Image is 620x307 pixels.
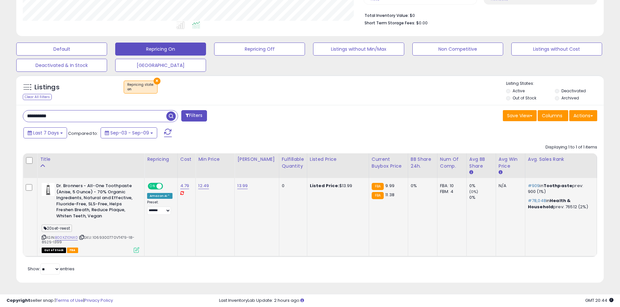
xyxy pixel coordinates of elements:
button: Filters [181,110,207,122]
button: Repricing Off [214,43,305,56]
strong: Copyright [7,297,30,303]
div: [PERSON_NAME] [237,156,276,163]
div: Repricing [147,156,175,163]
label: Deactivated [561,88,586,94]
span: Show: entries [28,266,75,272]
p: in prev: 76512 (2%) [528,198,592,210]
button: Deactivated & In Stock [16,59,107,72]
a: B00XZ10NX0 [55,235,78,240]
div: N/A [499,183,520,189]
span: 11.38 [385,192,394,198]
button: Listings without Cost [511,43,602,56]
div: Clear All Filters [23,94,52,100]
div: BB Share 24h. [411,156,434,170]
span: | SKU: 1069300770VT479-18-8525-1399 [42,235,134,245]
div: Current Buybox Price [372,156,405,170]
span: Compared to: [68,130,98,136]
span: Columns [542,112,562,119]
button: Sep-03 - Sep-09 [101,127,157,138]
span: Last 7 Days [33,130,59,136]
button: Columns [538,110,568,121]
button: [GEOGRAPHIC_DATA] [115,59,206,72]
div: Amazon AI * [147,193,172,199]
span: 20set-reest [42,224,72,232]
div: Avg BB Share [469,156,493,170]
div: Num of Comp. [440,156,464,170]
div: 0% [469,183,496,189]
div: 0 [282,183,302,189]
b: Dr. Bronners - All-One Toothpaste (Anise, 5 Ounce) - 70% Organic Ingredients, Natural and Effecti... [56,183,135,221]
div: Last InventoryLab Update: 2 hours ago. [219,298,613,304]
div: ASIN: [42,183,139,252]
label: Archived [561,95,579,101]
img: 41FX87q2lBS._SL40_.jpg [42,183,55,196]
a: Terms of Use [56,297,83,303]
span: Toothpaste [544,183,572,189]
span: FBA [67,248,78,253]
div: Title [40,156,142,163]
a: 4.79 [180,183,189,189]
div: 0% [469,195,496,200]
div: FBA: 10 [440,183,462,189]
button: Save View [503,110,537,121]
a: Privacy Policy [84,297,113,303]
span: 2025-09-17 20:44 GMT [585,297,613,303]
span: $0.00 [416,20,428,26]
p: Listing States: [506,81,604,87]
div: Min Price [198,156,232,163]
small: FBA [372,192,384,199]
button: Actions [569,110,597,121]
p: in prev: 900 (1%) [528,183,592,195]
li: $0 [365,11,592,19]
button: Default [16,43,107,56]
span: Sep-03 - Sep-09 [110,130,149,136]
div: Avg Win Price [499,156,522,170]
button: Listings without Min/Max [313,43,404,56]
span: ON [148,184,157,189]
div: seller snap | | [7,298,113,304]
span: All listings that are currently out of stock and unavailable for purchase on Amazon [42,248,66,253]
div: Displaying 1 to 1 of 1 items [545,144,597,150]
small: (0%) [469,189,478,194]
div: on [127,87,154,92]
div: Preset: [147,200,172,215]
div: Cost [180,156,193,163]
b: Listed Price: [310,183,339,189]
span: #78,048 [528,198,546,204]
label: Out of Stock [513,95,536,101]
span: OFF [162,184,172,189]
button: Last 7 Days [23,127,67,138]
small: Avg Win Price. [499,170,503,175]
div: Avg. Sales Rank [528,156,594,163]
div: Listed Price [310,156,366,163]
button: Non Competitive [412,43,503,56]
h5: Listings [34,83,60,92]
b: Total Inventory Value: [365,13,409,18]
span: Repricing state : [127,82,154,92]
div: FBM: 4 [440,189,462,195]
div: Fulfillable Quantity [282,156,304,170]
a: 13.99 [237,183,248,189]
span: Health & Household [528,198,571,210]
label: Active [513,88,525,94]
span: #909 [528,183,540,189]
b: Short Term Storage Fees: [365,20,415,26]
div: 0% [411,183,432,189]
small: Avg BB Share. [469,170,473,175]
span: 9.99 [385,183,394,189]
a: 12.49 [198,183,209,189]
small: FBA [372,183,384,190]
button: × [154,78,160,84]
button: Repricing On [115,43,206,56]
div: $13.99 [310,183,364,189]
